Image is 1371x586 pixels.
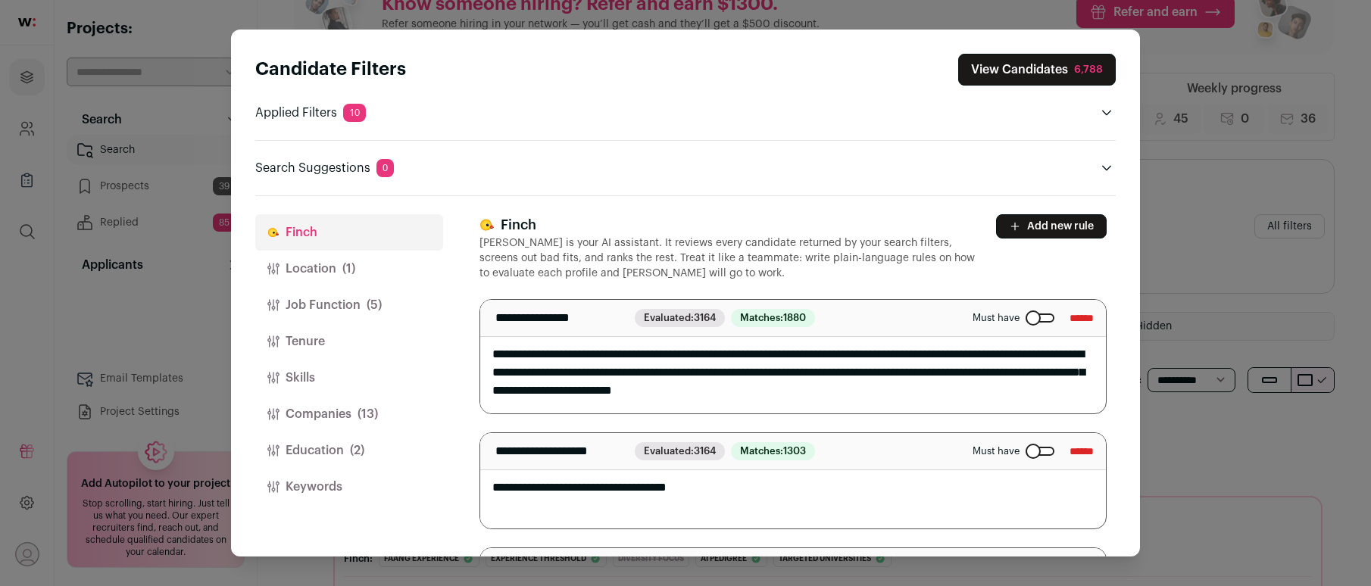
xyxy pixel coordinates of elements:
[342,260,355,278] span: (1)
[783,313,806,323] span: 1880
[973,445,1020,457] span: Must have
[1074,62,1103,77] div: 6,788
[367,296,382,314] span: (5)
[255,323,443,360] button: Tenure
[479,235,978,281] p: [PERSON_NAME] is your AI assistant. It reviews every candidate returned by your search filters, s...
[376,159,394,177] span: 0
[1098,104,1116,122] button: Open applied filters
[479,214,978,235] h3: Finch
[973,312,1020,324] span: Must have
[996,214,1107,238] button: Add new rule
[958,54,1116,86] button: Close search preferences
[731,442,815,460] span: Matches:
[255,214,443,251] button: Finch
[731,309,815,327] span: Matches:
[255,469,443,505] button: Keywords
[255,159,394,177] p: Search Suggestions
[255,287,443,323] button: Job Function(5)
[255,251,443,287] button: Location(1)
[694,446,716,456] span: 3164
[783,446,806,456] span: 1303
[255,360,443,396] button: Skills
[635,309,725,327] span: Evaluated:
[635,442,725,460] span: Evaluated:
[255,396,443,432] button: Companies(13)
[255,104,366,122] p: Applied Filters
[343,104,366,122] span: 10
[694,313,716,323] span: 3164
[350,441,364,460] span: (2)
[358,405,378,423] span: (13)
[255,432,443,469] button: Education(2)
[255,61,406,79] strong: Candidate Filters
